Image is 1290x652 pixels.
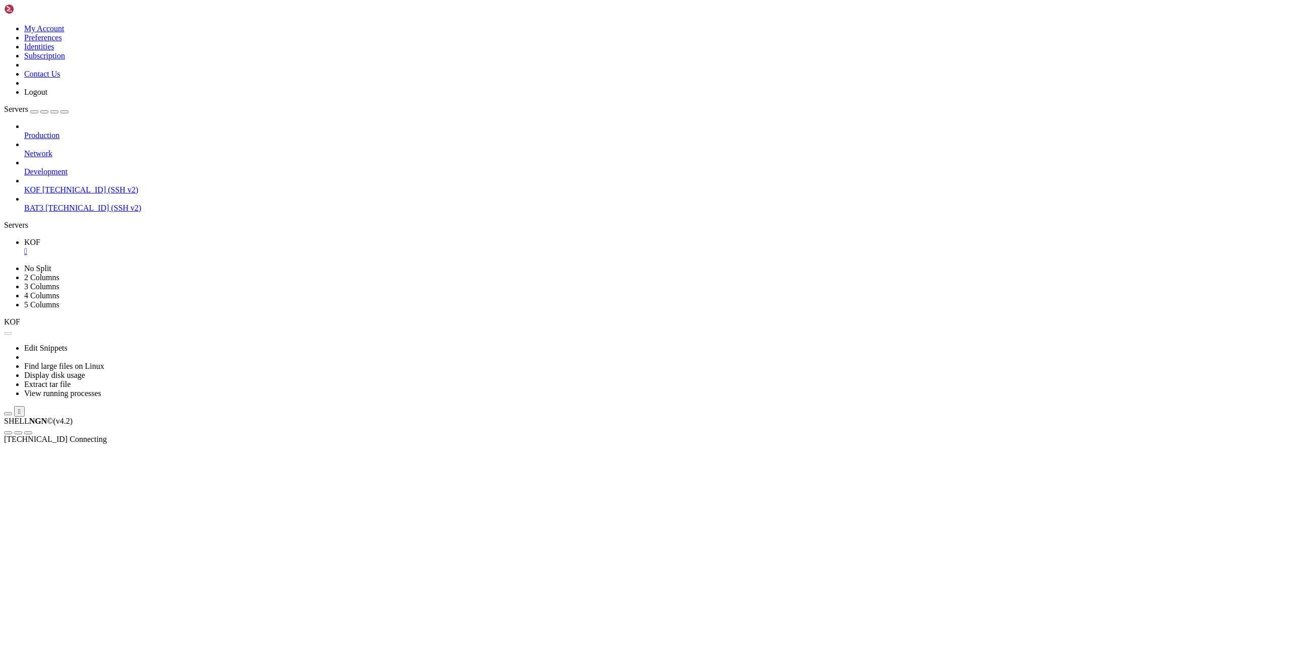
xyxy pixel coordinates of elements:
[24,167,68,176] span: Development
[45,204,141,212] span: [TECHNICAL_ID] (SSH v2)
[24,122,1286,140] li: Production
[42,185,138,194] span: [TECHNICAL_ID] (SSH v2)
[24,176,1286,194] li: KOF [TECHNICAL_ID] (SSH v2)
[24,204,43,212] span: BAT3
[24,371,85,379] a: Display disk usage
[24,344,68,352] a: Edit Snippets
[24,140,1286,158] li: Network
[24,185,1286,194] a: KOF [TECHNICAL_ID] (SSH v2)
[24,264,51,273] a: No Split
[18,408,21,415] div: 
[24,149,52,158] span: Network
[24,194,1286,213] li: BAT3 [TECHNICAL_ID] (SSH v2)
[24,70,60,78] a: Contact Us
[24,291,59,300] a: 4 Columns
[24,273,59,282] a: 2 Columns
[4,317,20,326] span: KOF
[24,185,40,194] span: KOF
[24,158,1286,176] li: Development
[24,247,1286,256] a: 
[4,105,28,113] span: Servers
[24,42,54,51] a: Identities
[24,33,62,42] a: Preferences
[24,282,59,291] a: 3 Columns
[24,149,1286,158] a: Network
[24,238,40,246] span: KOF
[24,51,65,60] a: Subscription
[24,389,101,398] a: View running processes
[24,300,59,309] a: 5 Columns
[24,204,1286,213] a: BAT3 [TECHNICAL_ID] (SSH v2)
[4,221,1286,230] div: Servers
[24,362,104,370] a: Find large files on Linux
[24,131,59,140] span: Production
[4,4,62,14] img: Shellngn
[14,406,25,417] button: 
[24,167,1286,176] a: Development
[24,238,1286,256] a: KOF
[24,24,64,33] a: My Account
[24,88,47,96] a: Logout
[24,380,71,388] a: Extract tar file
[24,131,1286,140] a: Production
[4,105,69,113] a: Servers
